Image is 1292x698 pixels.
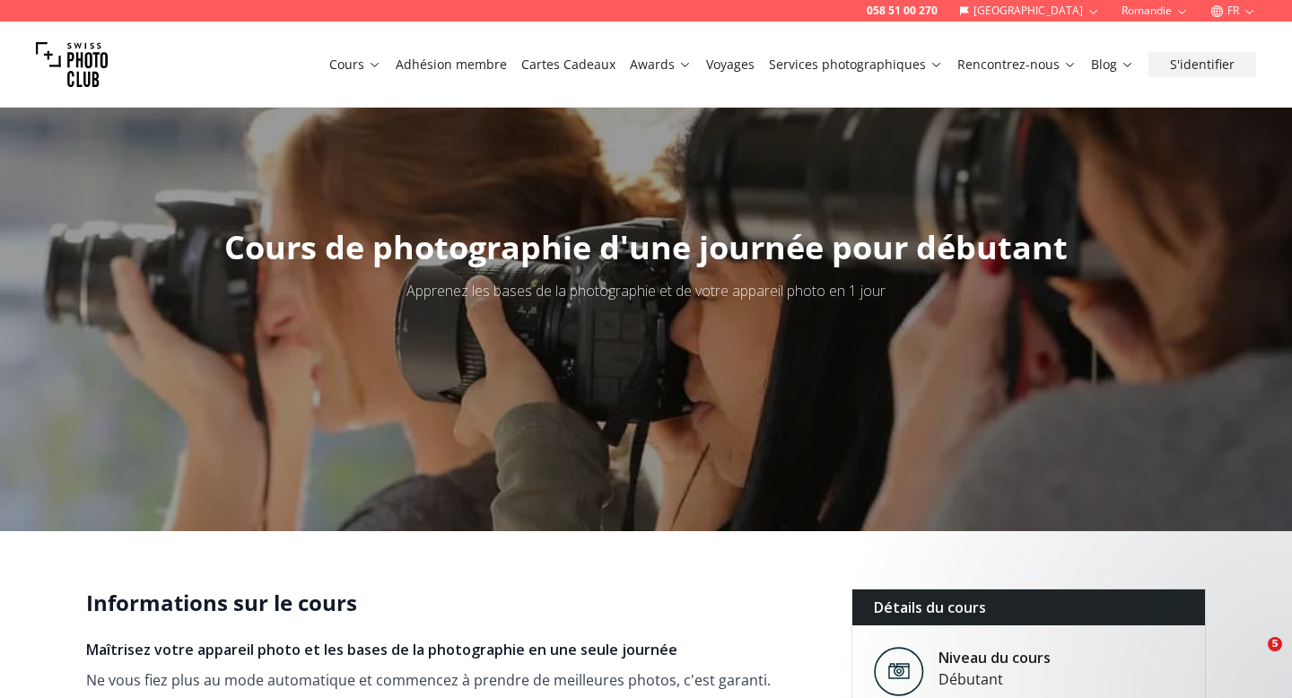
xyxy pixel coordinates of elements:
a: Voyages [706,56,755,74]
button: Awards [623,52,699,77]
a: Cartes Cadeaux [521,56,615,74]
span: Cours de photographie d'une journée pour débutant [224,225,1068,269]
span: 5 [1268,637,1282,651]
button: Services photographiques [762,52,950,77]
h2: Informations sur le cours [86,589,823,617]
button: Rencontrez-nous [950,52,1084,77]
img: Swiss photo club [36,29,108,100]
button: Adhésion membre [388,52,514,77]
div: Débutant [938,668,1051,690]
button: Cartes Cadeaux [514,52,623,77]
h4: Maîtrisez votre appareil photo et les bases de la photographie en une seule journée [86,639,823,660]
div: Détails du cours [852,589,1205,625]
a: Cours [329,56,381,74]
div: Niveau du cours [938,647,1051,668]
a: Rencontrez-nous [957,56,1077,74]
a: Blog [1091,56,1134,74]
iframe: Intercom live chat [1231,637,1274,680]
button: Cours [322,52,388,77]
button: Voyages [699,52,762,77]
a: Services photographiques [769,56,943,74]
button: S'identifier [1148,52,1256,77]
a: 058 51 00 270 [867,4,938,18]
img: Level [874,647,924,696]
span: Apprenez les bases de la photographie et de votre appareil photo en 1 jour [406,281,886,301]
button: Blog [1084,52,1141,77]
a: Awards [630,56,692,74]
a: Adhésion membre [396,56,507,74]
